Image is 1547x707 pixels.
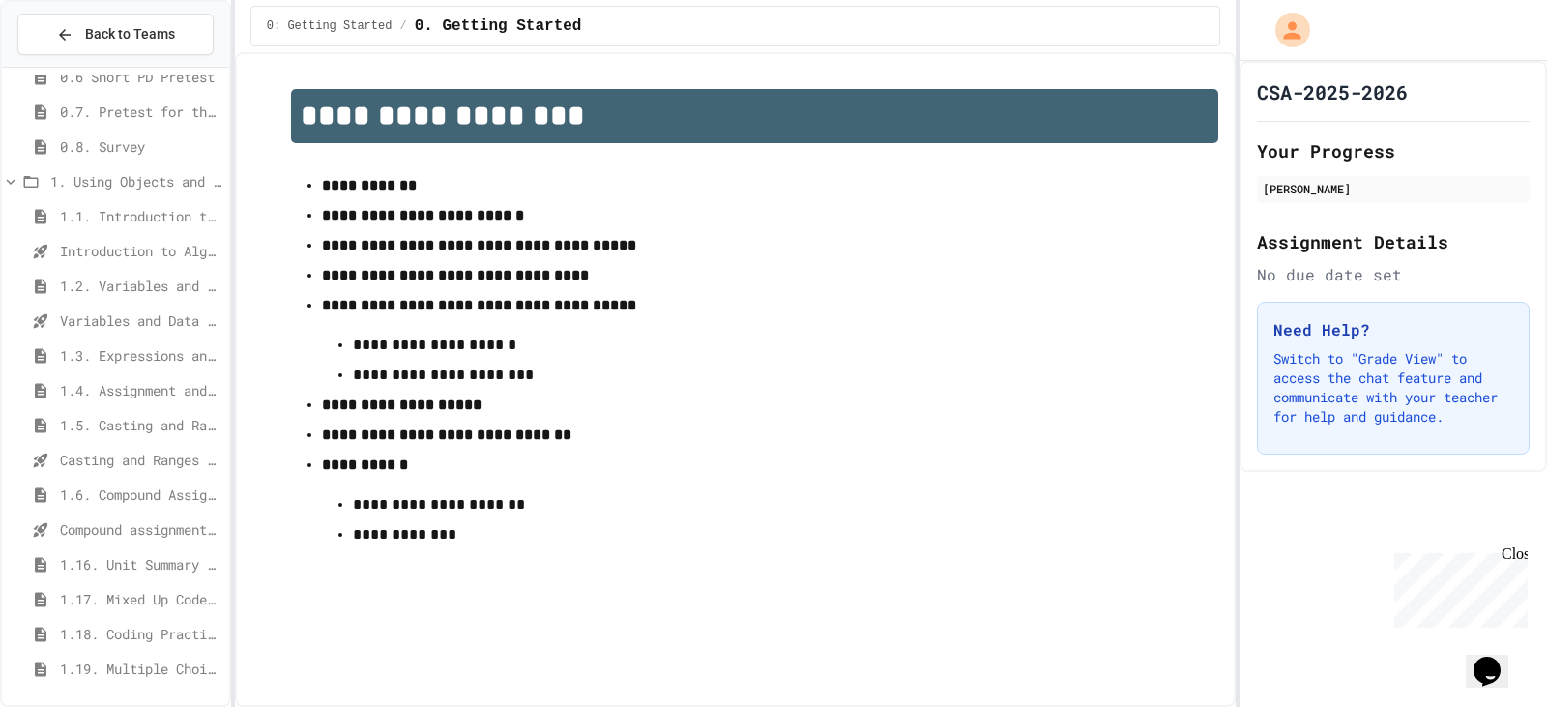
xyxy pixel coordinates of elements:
button: Back to Teams [17,14,214,55]
span: 1.18. Coding Practice 1a (1.1-1.6) [60,624,221,644]
div: Chat with us now!Close [8,8,133,123]
span: Variables and Data Types - Quiz [60,310,221,331]
div: My Account [1255,8,1315,52]
span: 1.4. Assignment and Input [60,380,221,400]
span: 1.1. Introduction to Algorithms, Programming, and Compilers [60,206,221,226]
h1: CSA-2025-2026 [1257,78,1408,105]
span: 1.17. Mixed Up Code Practice 1.1-1.6 [60,589,221,609]
span: 0: Getting Started [267,18,393,34]
span: Casting and Ranges of variables - Quiz [60,450,221,470]
iframe: chat widget [1386,545,1528,628]
iframe: chat widget [1466,630,1528,688]
span: 1.3. Expressions and Output [New] [60,345,221,366]
div: No due date set [1257,263,1530,286]
span: 1. Using Objects and Methods [50,171,221,191]
span: 1.6. Compound Assignment Operators [60,485,221,505]
h2: Assignment Details [1257,228,1530,255]
h2: Your Progress [1257,137,1530,164]
span: 0. Getting Started [415,15,582,38]
span: 1.5. Casting and Ranges of Values [60,415,221,435]
span: Back to Teams [85,24,175,44]
p: Switch to "Grade View" to access the chat feature and communicate with your teacher for help and ... [1273,349,1513,427]
div: [PERSON_NAME] [1263,180,1524,197]
span: Compound assignment operators - Quiz [60,519,221,540]
span: Introduction to Algorithms, Programming, and Compilers [60,241,221,261]
span: 0.8. Survey [60,136,221,157]
span: 0.6 Short PD Pretest [60,67,221,87]
span: 0.7. Pretest for the AP CSA Exam [60,102,221,122]
span: 1.19. Multiple Choice Exercises for Unit 1a (1.1-1.6) [60,659,221,679]
h3: Need Help? [1273,318,1513,341]
span: 1.2. Variables and Data Types [60,276,221,296]
span: / [399,18,406,34]
span: 1.16. Unit Summary 1a (1.1-1.6) [60,554,221,574]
